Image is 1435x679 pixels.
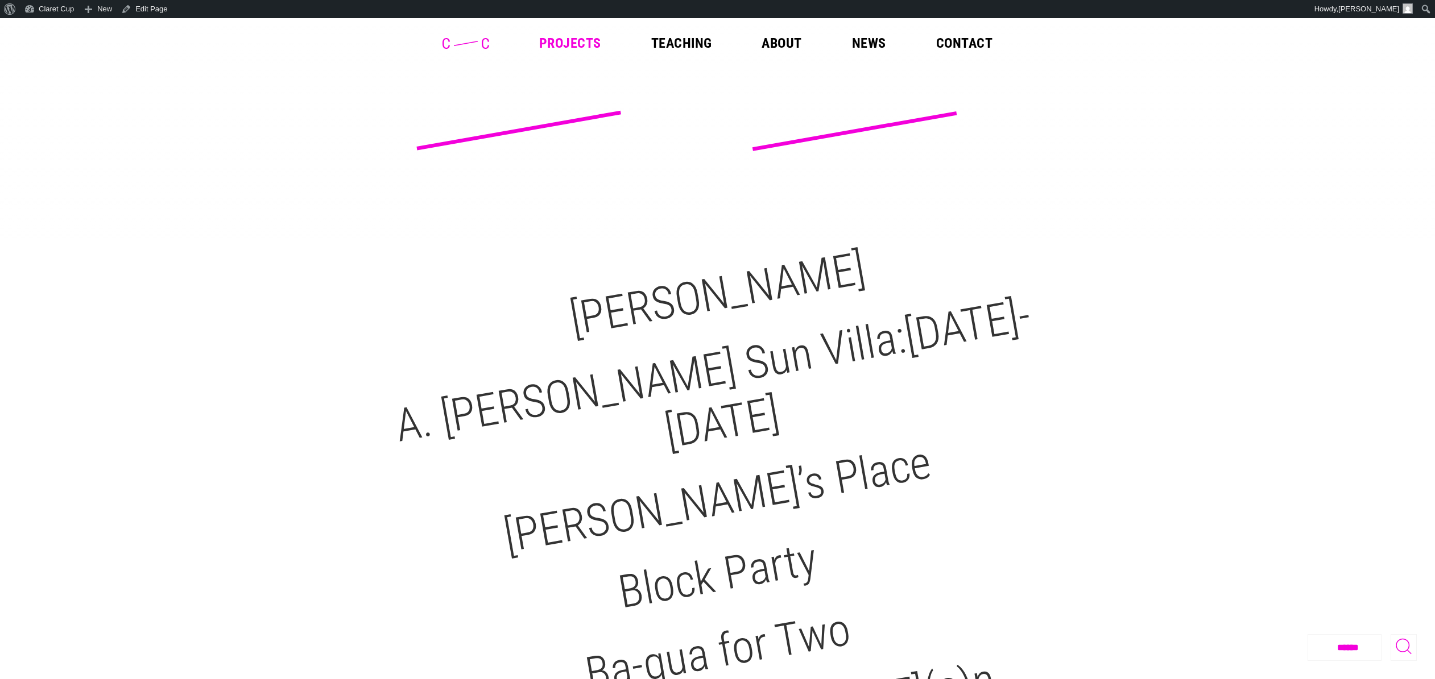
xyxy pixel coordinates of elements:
[500,435,935,563] a: [PERSON_NAME]’s Place
[936,36,992,50] a: Contact
[762,36,801,50] a: About
[1338,5,1399,13] span: [PERSON_NAME]
[651,36,712,50] a: Teaching
[615,532,821,619] a: Block Party
[852,36,886,50] a: News
[391,288,1035,459] a: A. [PERSON_NAME] Sun Villa:[DATE]-[DATE]
[539,36,992,50] nav: Main Menu
[566,241,869,346] a: [PERSON_NAME]
[539,36,601,50] a: Projects
[1391,634,1417,661] button: Toggle Search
